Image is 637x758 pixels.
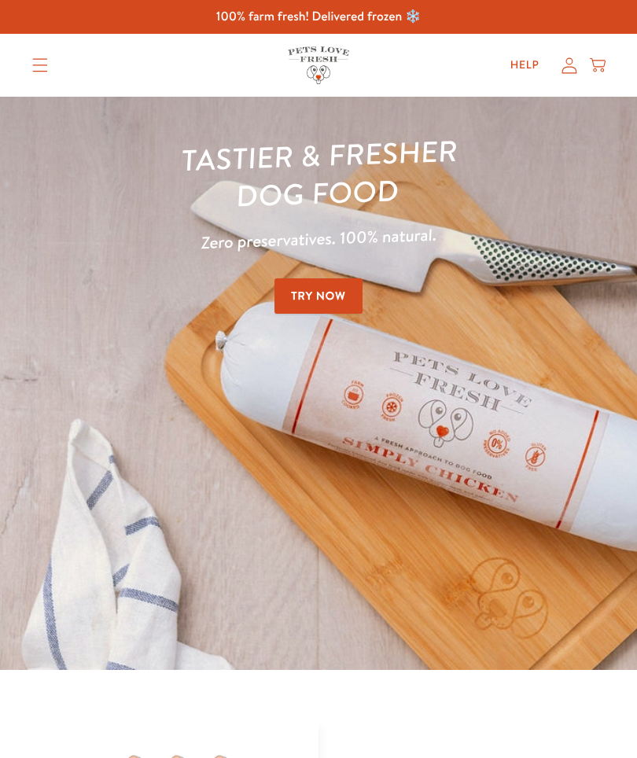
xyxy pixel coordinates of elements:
[31,215,606,263] p: Zero preservatives. 100% natural.
[20,46,61,85] summary: Translation missing: en.sections.header.menu
[498,50,552,81] a: Help
[274,278,363,314] a: Try Now
[288,46,349,83] img: Pets Love Fresh
[30,127,607,223] h1: Tastier & fresher dog food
